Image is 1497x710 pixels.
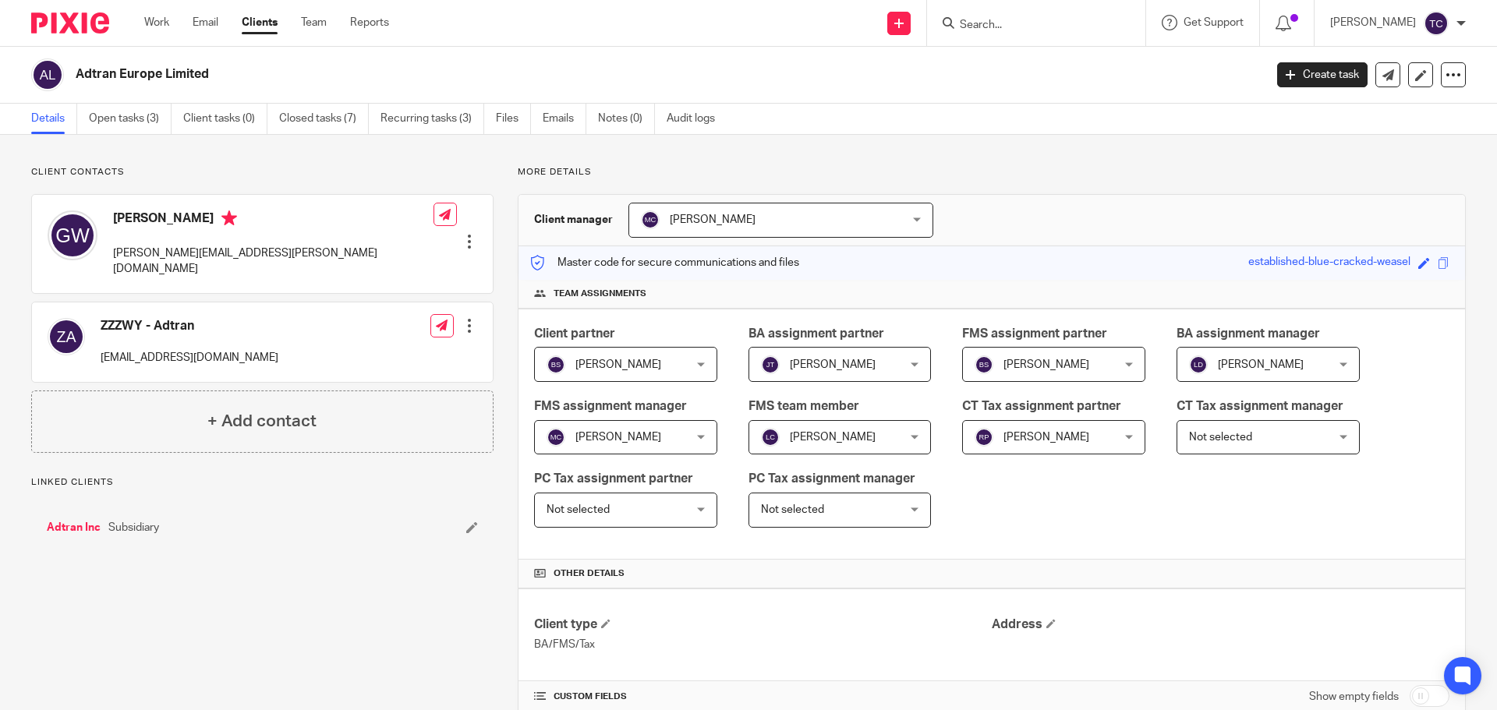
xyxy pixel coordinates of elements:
[31,58,64,91] img: svg%3E
[761,355,780,374] img: svg%3E
[543,104,586,134] a: Emails
[575,432,661,443] span: [PERSON_NAME]
[1424,11,1449,36] img: svg%3E
[48,318,85,355] img: svg%3E
[144,15,169,30] a: Work
[221,210,237,226] i: Primary
[975,355,993,374] img: svg%3E
[1177,327,1320,340] span: BA assignment manager
[89,104,172,134] a: Open tasks (3)
[350,15,389,30] a: Reports
[534,616,992,633] h4: Client type
[530,255,799,270] p: Master code for secure communications and files
[748,327,884,340] span: BA assignment partner
[108,520,159,535] span: Subsidiary
[1277,62,1368,87] a: Create task
[31,476,494,489] p: Linked clients
[1248,254,1410,272] div: established-blue-cracked-weasel
[534,691,992,703] h4: CUSTOM FIELDS
[547,428,565,447] img: svg%3E
[641,210,660,229] img: svg%3E
[48,210,97,260] img: svg%3E
[598,104,655,134] a: Notes (0)
[113,245,434,277] p: [PERSON_NAME][EMAIL_ADDRESS][PERSON_NAME][DOMAIN_NAME]
[496,104,531,134] a: Files
[101,318,278,334] h4: ZZZWY - Adtran
[534,400,687,412] span: FMS assignment manager
[31,12,109,34] img: Pixie
[1003,359,1089,370] span: [PERSON_NAME]
[1184,17,1244,28] span: Get Support
[992,616,1449,633] h4: Address
[183,104,267,134] a: Client tasks (0)
[380,104,484,134] a: Recurring tasks (3)
[242,15,278,30] a: Clients
[1309,689,1399,705] label: Show empty fields
[962,400,1121,412] span: CT Tax assignment partner
[518,166,1466,178] p: More details
[790,359,876,370] span: [PERSON_NAME]
[761,504,824,515] span: Not selected
[47,520,101,535] a: Adtran Inc
[554,288,646,300] span: Team assignments
[76,66,1018,83] h2: Adtran Europe Limited
[1189,432,1252,443] span: Not selected
[1189,355,1208,374] img: svg%3E
[670,214,756,225] span: [PERSON_NAME]
[1330,15,1416,30] p: [PERSON_NAME]
[547,504,610,515] span: Not selected
[279,104,369,134] a: Closed tasks (7)
[1177,400,1343,412] span: CT Tax assignment manager
[547,355,565,374] img: svg%3E
[761,428,780,447] img: svg%3E
[748,400,859,412] span: FMS team member
[534,327,615,340] span: Client partner
[113,210,434,230] h4: [PERSON_NAME]
[534,472,693,485] span: PC Tax assignment partner
[790,432,876,443] span: [PERSON_NAME]
[962,327,1107,340] span: FMS assignment partner
[667,104,727,134] a: Audit logs
[534,637,992,652] p: BA/FMS/Tax
[207,409,317,433] h4: + Add contact
[31,104,77,134] a: Details
[301,15,327,30] a: Team
[101,350,278,366] p: [EMAIL_ADDRESS][DOMAIN_NAME]
[748,472,915,485] span: PC Tax assignment manager
[1003,432,1089,443] span: [PERSON_NAME]
[193,15,218,30] a: Email
[958,19,1099,33] input: Search
[31,166,494,178] p: Client contacts
[534,212,613,228] h3: Client manager
[554,567,625,580] span: Other details
[1218,359,1304,370] span: [PERSON_NAME]
[575,359,661,370] span: [PERSON_NAME]
[975,428,993,447] img: svg%3E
